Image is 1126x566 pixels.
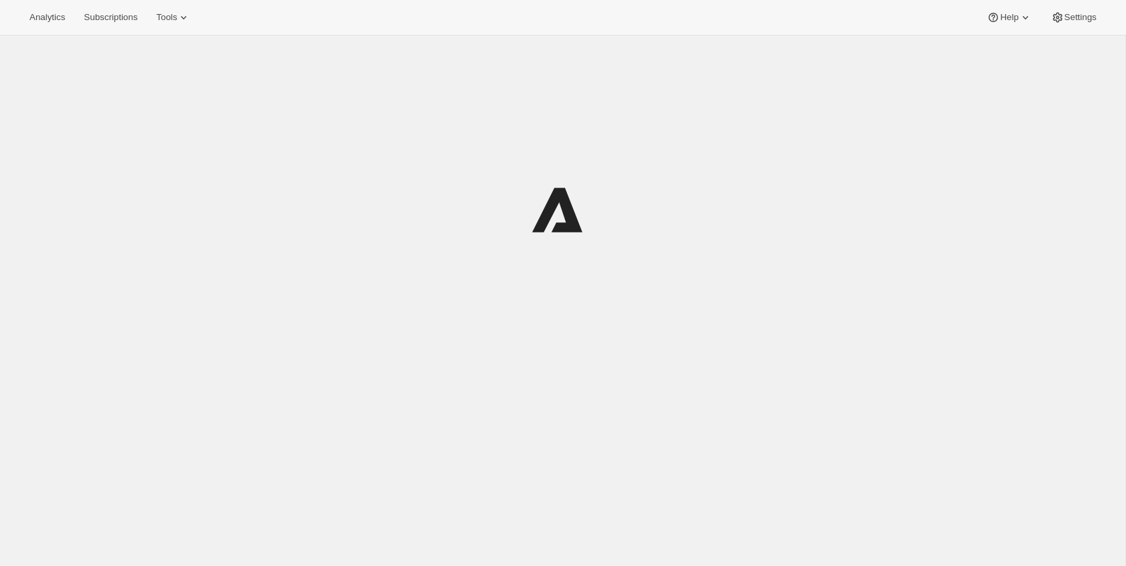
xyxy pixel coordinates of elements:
button: Settings [1043,8,1105,27]
button: Subscriptions [76,8,145,27]
span: Help [1000,12,1018,23]
span: Settings [1064,12,1097,23]
button: Tools [148,8,198,27]
span: Analytics [29,12,65,23]
span: Tools [156,12,177,23]
button: Analytics [21,8,73,27]
span: Subscriptions [84,12,137,23]
button: Help [979,8,1040,27]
